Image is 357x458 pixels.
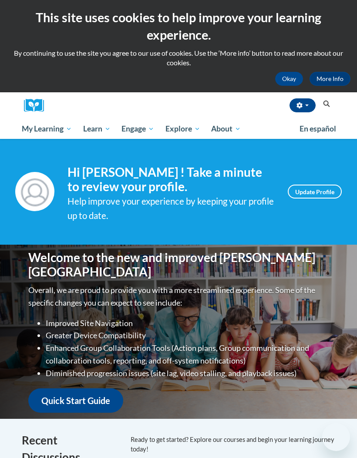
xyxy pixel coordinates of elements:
p: By continuing to use the site you agree to our use of cookies. Use the ‘More info’ button to read... [7,48,350,67]
a: About [206,119,247,139]
span: Learn [83,124,111,134]
h2: This site uses cookies to help improve your learning experience. [7,9,350,44]
h4: Hi [PERSON_NAME] ! Take a minute to review your profile. [67,165,275,194]
img: Logo brand [24,99,50,112]
li: Greater Device Compatibility [46,329,329,342]
div: Help improve your experience by keeping your profile up to date. [67,194,275,223]
a: Engage [116,119,160,139]
a: Quick Start Guide [28,388,123,413]
img: Profile Image [15,172,54,211]
a: More Info [310,72,350,86]
span: My Learning [22,124,72,134]
a: Cox Campus [24,99,50,112]
div: Main menu [15,119,342,139]
a: Explore [160,119,206,139]
li: Enhanced Group Collaboration Tools (Action plans, Group communication and collaboration tools, re... [46,342,329,367]
a: En español [294,120,342,138]
li: Diminished progression issues (site lag, video stalling, and playback issues) [46,367,329,380]
h1: Welcome to the new and improved [PERSON_NAME][GEOGRAPHIC_DATA] [28,250,329,280]
span: About [211,124,241,134]
a: Learn [77,119,116,139]
span: Explore [165,124,200,134]
button: Account Settings [290,98,316,112]
p: Overall, we are proud to provide you with a more streamlined experience. Some of the specific cha... [28,284,329,309]
iframe: Button to launch messaging window [322,423,350,451]
span: En español [300,124,336,133]
li: Improved Site Navigation [46,317,329,330]
button: Search [320,99,333,109]
a: My Learning [16,119,77,139]
button: Okay [275,72,303,86]
span: Engage [121,124,154,134]
a: Update Profile [288,185,342,199]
